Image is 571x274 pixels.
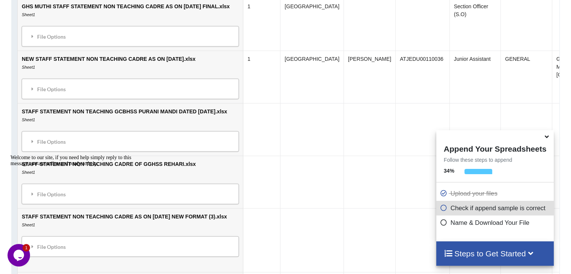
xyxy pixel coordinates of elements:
div: File Options [24,81,237,97]
h4: Append Your Spreadsheets [436,142,554,154]
div: File Options [24,29,237,44]
p: Check if append sample is correct [440,203,552,213]
p: Upload your files [440,189,552,198]
td: [PERSON_NAME] [344,51,395,103]
span: Welcome to our site, if you need help simply reply to this message, we are online and ready to help. [3,3,124,15]
i: Sheet1 [22,12,35,17]
div: File Options [24,239,237,254]
td: STAFF STATEMENT NON TEACHING GCBHSS PURANI MANDI DATED [DATE].xlsx [18,103,243,156]
iframe: chat widget [8,244,32,266]
td: ATJEDU00110036 [395,51,449,103]
td: 1 [243,51,280,103]
td: GENERAL [500,51,552,103]
i: Sheet1 [22,117,35,122]
div: File Options [24,186,237,202]
h4: Steps to Get Started [444,249,546,258]
td: NEW STAFF STATEMENT NON TEACHING CADRE AS ON [DATE].xlsx [18,51,243,103]
iframe: chat widget [8,152,143,240]
i: Sheet1 [22,65,35,69]
p: Name & Download Your File [440,218,552,227]
p: Follow these steps to append [436,156,554,164]
div: Welcome to our site, if you need help simply reply to this message, we are online and ready to help. [3,3,138,15]
b: 34 % [444,168,454,174]
div: File Options [24,134,237,149]
td: Junior Assistant [449,51,501,103]
td: [GEOGRAPHIC_DATA] [280,51,344,103]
